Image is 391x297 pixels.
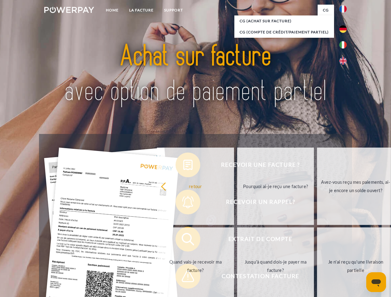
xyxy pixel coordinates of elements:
div: Pourquoi ai-je reçu une facture? [241,182,311,190]
img: en [339,57,347,65]
div: retour [161,182,230,190]
div: Jusqu'à quand dois-je payer ma facture? [241,258,311,274]
img: de [339,25,347,33]
a: LA FACTURE [124,5,159,16]
div: Avez-vous reçu mes paiements, ai-je encore un solde ouvert? [321,178,390,195]
a: CG (Compte de crédit/paiement partiel) [234,27,334,38]
a: CG [318,5,334,16]
div: Je n'ai reçu qu'une livraison partielle [321,258,390,274]
div: Quand vais-je recevoir ma facture? [161,258,230,274]
img: logo-powerpay-white.svg [44,7,94,13]
img: fr [339,5,347,13]
iframe: Bouton de lancement de la fenêtre de messagerie [366,272,386,292]
a: Support [159,5,188,16]
img: it [339,41,347,49]
a: Home [101,5,124,16]
a: CG (achat sur facture) [234,15,334,27]
img: title-powerpay_fr.svg [59,30,332,118]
